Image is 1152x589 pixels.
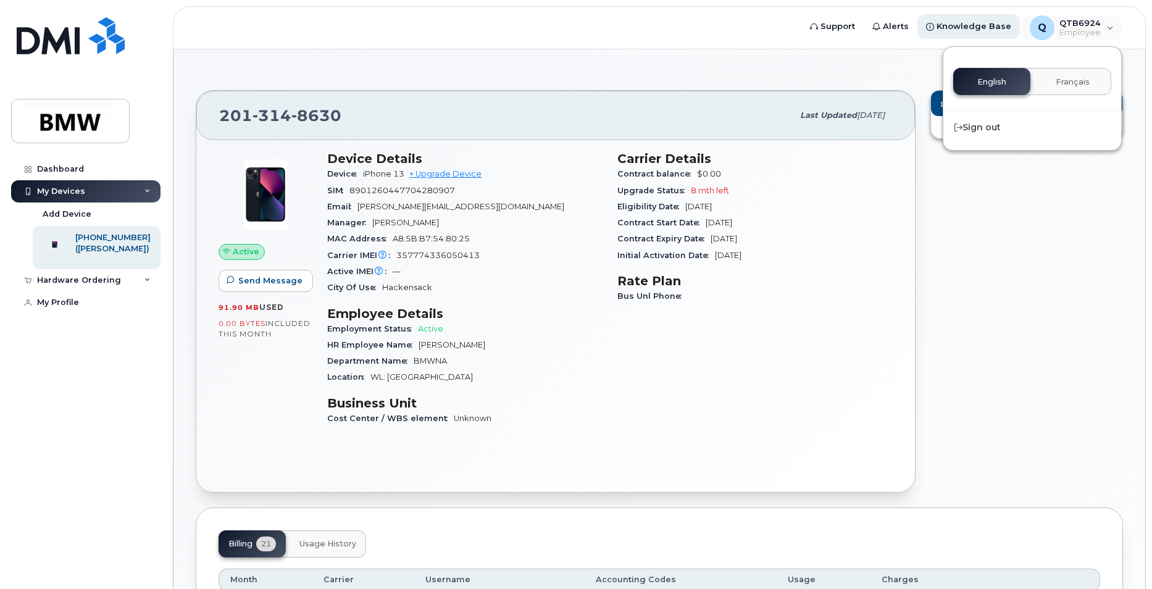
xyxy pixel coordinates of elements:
span: Eligibility Date [617,202,685,211]
span: — [393,267,401,276]
span: Unknown [454,414,491,423]
span: Contract balance [617,169,697,178]
h3: Carrier Details [617,151,893,166]
span: Contract Expiry Date [617,234,711,243]
span: 8901260447704280907 [349,186,455,195]
span: 0.00 Bytes [219,319,265,328]
span: Email [327,202,357,211]
span: City Of Use [327,283,382,292]
span: 91.90 MB [219,303,259,312]
h3: Rate Plan [617,274,893,288]
span: Location [327,372,370,382]
span: used [259,303,284,312]
a: + Upgrade Device [409,169,482,178]
span: Manager [327,218,372,227]
span: 314 [253,106,291,125]
span: WL: [GEOGRAPHIC_DATA] [370,372,473,382]
span: 201 [219,106,341,125]
button: Send Message [219,270,313,292]
span: Français [1056,77,1090,87]
img: image20231002-3703462-1ig824h.jpeg [228,157,303,232]
span: [DATE] [857,111,885,120]
h3: Employee Details [327,306,603,321]
span: Active [233,246,259,257]
span: Carrier IMEI [327,251,396,260]
h3: Business Unit [327,396,603,411]
button: Add Roaming Package [931,91,1122,116]
span: Usage History [299,539,356,549]
span: Cost Center / WBS element [327,414,454,423]
span: Initial Activation Date [617,251,715,260]
span: Contract Start Date [617,218,706,227]
span: Active [418,324,443,333]
span: [DATE] [715,251,741,260]
span: Hackensack [382,283,432,292]
span: HR Employee Name [327,340,419,349]
span: [PERSON_NAME] [372,218,439,227]
span: [PERSON_NAME][EMAIL_ADDRESS][DOMAIN_NAME] [357,202,564,211]
span: [DATE] [706,218,732,227]
span: Employment Status [327,324,418,333]
span: Device [327,169,363,178]
span: Active IMEI [327,267,393,276]
span: [DATE] [685,202,712,211]
span: Bus Unl Phone [617,291,688,301]
span: iPhone 13 [363,169,404,178]
span: 8630 [291,106,341,125]
span: Department Name [327,356,414,366]
span: Upgrade Status [617,186,691,195]
span: SIM [327,186,349,195]
span: BMWNA [414,356,447,366]
span: 357774336050413 [396,251,480,260]
span: Send Message [238,275,303,286]
iframe: Messenger Launcher [1098,535,1143,580]
span: $0.00 [697,169,721,178]
span: MAC Address [327,234,393,243]
a: Create Helpdesk Submission [931,116,1122,138]
h3: Device Details [327,151,603,166]
span: A8:5B:B7:54:80:25 [393,234,470,243]
span: Last updated [800,111,857,120]
span: [PERSON_NAME] [419,340,485,349]
div: Sign out [943,116,1121,139]
span: [DATE] [711,234,737,243]
span: Add Roaming Package [941,99,1053,111]
span: 8 mth left [691,186,729,195]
